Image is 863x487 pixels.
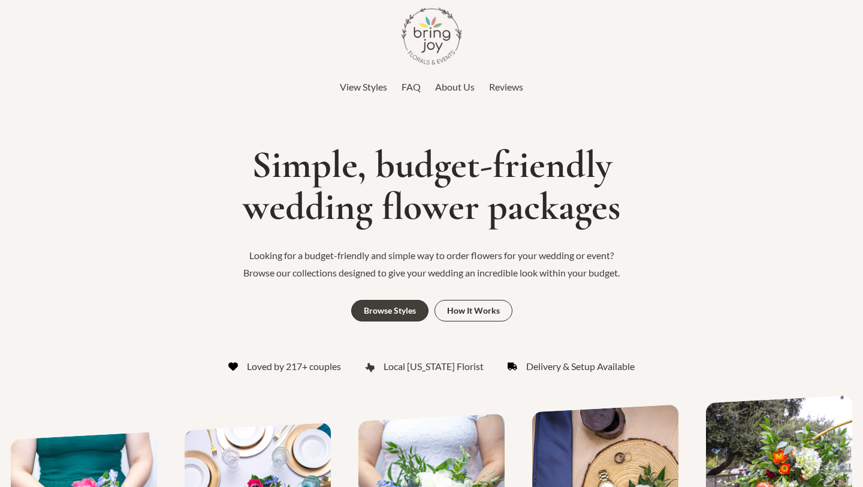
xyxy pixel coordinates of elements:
h1: Simple, budget-friendly wedding flower packages [6,144,857,229]
div: Browse Styles [364,306,416,315]
a: How It Works [434,300,512,321]
span: Reviews [489,81,523,92]
a: Reviews [489,78,523,96]
span: Loved by 217+ couples [247,357,341,375]
a: About Us [435,78,475,96]
a: Browse Styles [351,300,429,321]
span: View Styles [340,81,387,92]
span: Delivery & Setup Available [526,357,635,375]
nav: Top Header Menu [72,78,791,96]
a: View Styles [340,78,387,96]
a: FAQ [402,78,421,96]
span: FAQ [402,81,421,92]
span: About Us [435,81,475,92]
p: Looking for a budget-friendly and simple way to order flowers for your wedding or event? Browse o... [234,246,629,282]
div: How It Works [447,306,500,315]
span: Local [US_STATE] Florist [384,357,484,375]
